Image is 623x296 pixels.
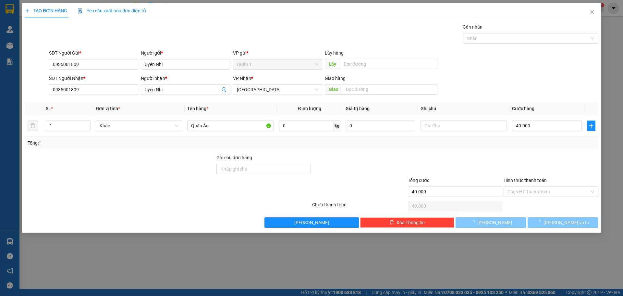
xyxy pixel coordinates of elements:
span: delete [389,220,394,225]
span: plus [587,123,595,128]
span: TẠO ĐƠN HÀNG [25,8,67,13]
span: Định lượng [298,106,321,111]
span: [PERSON_NAME] và In [544,219,589,226]
input: VD: Bàn, Ghế [187,121,274,131]
input: Dọc đường [340,59,437,69]
button: delete [28,121,38,131]
button: [PERSON_NAME] [456,217,526,228]
div: Người nhận [141,75,230,82]
span: Nha Trang [237,85,318,95]
div: SĐT Người Gửi [49,49,138,57]
input: Dọc đường [342,84,437,95]
label: Ghi chú đơn hàng [216,155,252,160]
button: plus [587,121,595,131]
input: Ghi Chú [421,121,507,131]
span: Xóa Thông tin [397,219,425,226]
li: Bình Minh Tải [3,3,94,16]
span: Tổng cước [408,178,429,183]
input: 0 [346,121,415,131]
label: Hình thức thanh toán [504,178,547,183]
div: Tổng: 1 [28,139,240,147]
span: kg [334,121,340,131]
span: Yêu cầu xuất hóa đơn điện tử [78,8,146,13]
span: Cước hàng [512,106,534,111]
span: Lấy hàng [325,50,344,56]
span: [PERSON_NAME] [477,219,512,226]
span: Khác [100,121,178,131]
li: VP [GEOGRAPHIC_DATA] [3,28,45,49]
span: Giá trị hàng [346,106,370,111]
button: Close [583,3,601,21]
span: plus [25,8,30,13]
button: [PERSON_NAME] và In [528,217,598,228]
img: logo.jpg [3,3,26,26]
span: Lấy [325,59,340,69]
button: deleteXóa Thông tin [360,217,455,228]
button: [PERSON_NAME] [264,217,359,228]
div: Chưa thanh toán [311,201,407,212]
span: [PERSON_NAME] [294,219,329,226]
span: Quận 1 [237,59,318,69]
img: icon [78,8,83,14]
span: user-add [221,87,226,92]
span: loading [470,220,477,225]
div: SĐT Người Nhận [49,75,138,82]
th: Ghi chú [418,102,509,115]
span: close [590,9,595,15]
span: loading [536,220,544,225]
input: Ghi chú đơn hàng [216,164,311,174]
span: SL [46,106,51,111]
div: VP gửi [233,49,322,57]
li: VP Văn Phòng [GEOGRAPHIC_DATA] [45,28,86,49]
label: Gán nhãn [463,24,483,30]
span: Đơn vị tính [96,106,120,111]
span: Giao hàng [325,76,346,81]
span: Tên hàng [187,106,208,111]
span: Giao [325,84,342,95]
span: VP Nhận [233,76,251,81]
div: Người gửi [141,49,230,57]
